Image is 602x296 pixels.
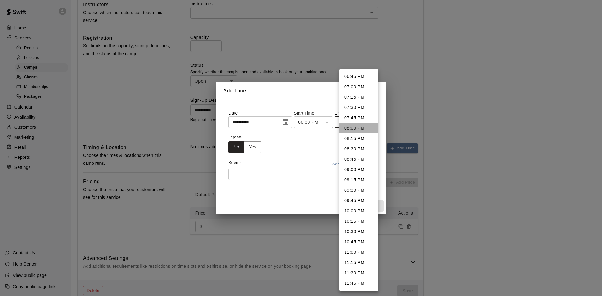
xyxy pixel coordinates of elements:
li: 10:30 PM [339,226,378,237]
li: 08:15 PM [339,133,378,144]
li: 11:15 PM [339,257,378,268]
li: 06:45 PM [339,71,378,82]
li: 07:30 PM [339,102,378,113]
li: 08:30 PM [339,144,378,154]
li: 08:00 PM [339,123,378,133]
li: 11:00 PM [339,247,378,257]
li: 09:15 PM [339,175,378,185]
li: 10:00 PM [339,206,378,216]
li: 09:45 PM [339,195,378,206]
li: 09:00 PM [339,164,378,175]
li: 07:15 PM [339,92,378,102]
li: 11:30 PM [339,268,378,278]
li: 07:00 PM [339,82,378,92]
li: 08:45 PM [339,154,378,164]
li: 07:45 PM [339,113,378,123]
li: 10:45 PM [339,237,378,247]
li: 09:30 PM [339,185,378,195]
li: 11:45 PM [339,278,378,288]
li: 10:15 PM [339,216,378,226]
